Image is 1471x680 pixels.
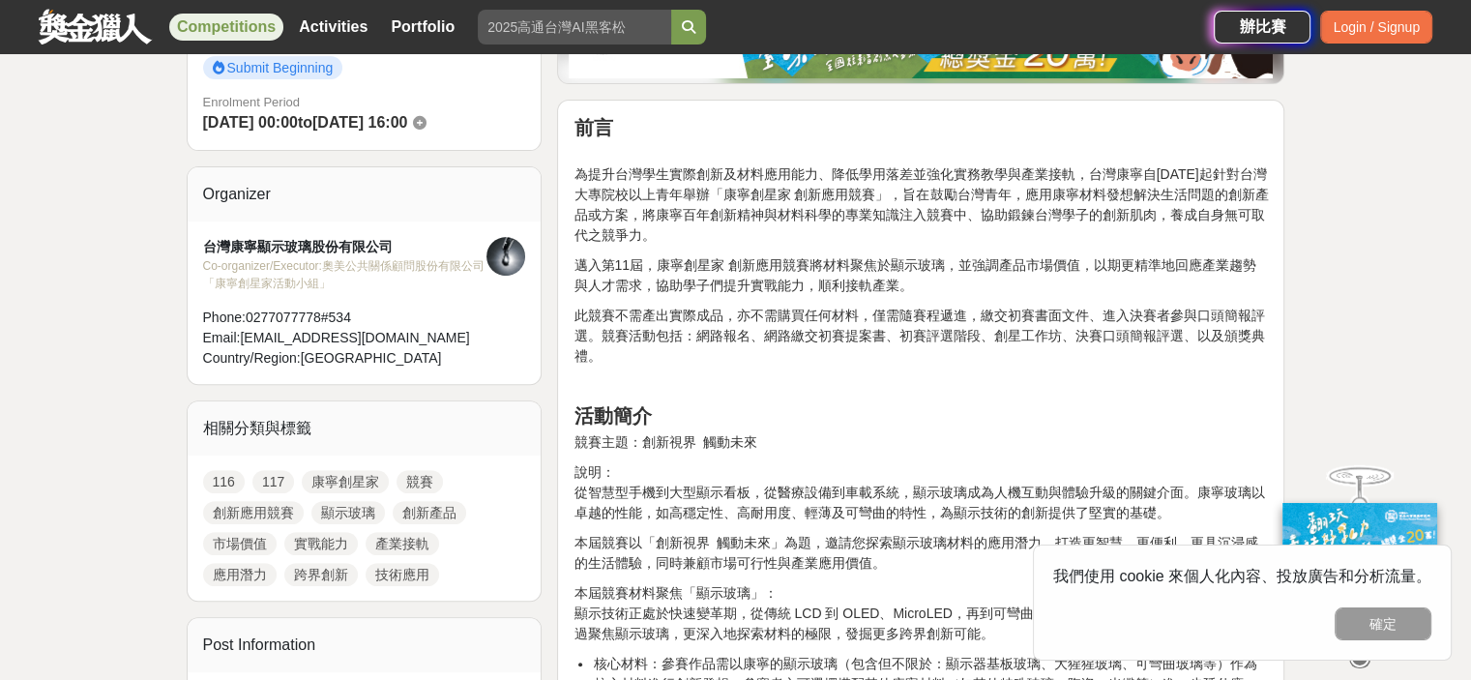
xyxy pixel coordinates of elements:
[478,10,671,44] input: 2025高通台灣AI黑客松
[302,470,389,493] a: 康寧創星家
[393,501,466,524] a: 創新產品
[252,470,294,493] a: 117
[291,14,375,41] a: Activities
[188,618,542,672] div: Post Information
[203,308,487,328] div: Phone: 0277077778#534
[366,532,439,555] a: 產業接軌
[574,432,1268,453] p: 競賽主題：創新視界 觸動未來
[1053,568,1431,584] span: 我們使用 cookie 來個人化內容、投放廣告和分析流量。
[203,95,300,109] span: Enrolment Period
[203,350,301,366] span: Country/Region:
[1282,503,1437,632] img: ff197300-f8ee-455f-a0ae-06a3645bc375.jpg
[366,563,439,586] a: 技術應用
[574,117,612,138] strong: 前言
[203,501,304,524] a: 創新應用競賽
[169,14,283,41] a: Competitions
[397,470,443,493] a: 競賽
[203,532,277,555] a: 市場價值
[188,401,542,456] div: 相關分類與標籤
[1320,11,1432,44] div: Login / Signup
[574,306,1268,367] p: 此競賽不需產出實際成品，亦不需購買任何材料，僅需隨賽程遞進，繳交初賽書面文件、進入決賽者參與口頭簡報評選。競賽活動包括：網路報名、網路繳交初賽提案書、初賽評選階段、創星工作坊、決賽口頭簡報評選、...
[284,532,358,555] a: 實戰能力
[1214,11,1310,44] a: 辦比賽
[203,328,487,348] div: Email: [EMAIL_ADDRESS][DOMAIN_NAME]
[574,533,1268,574] p: 本屆競賽以「創新視界 觸動未來」為題，邀請您探索顯示玻璃材料的應用潛力，打造更智慧、更便利、更具沉浸感的生活體驗，同時兼顧市場可行性與產業應用價值。
[574,583,1268,644] p: 本屆競賽材料聚焦「顯示玻璃」： 顯示技術正處於快速變革期，從傳統 LCD 到 OLED、MicroLED，再到可彎曲、透明顯示等，創新應用潛力無限。透過聚焦顯示玻璃，更深入地探索材料的極限，發掘...
[203,470,245,493] a: 116
[574,144,1268,246] p: 為提升台灣學生實際創新及材料應用能力、降低學用落差並強化實務教學與產業接軌，台灣康寧自[DATE]起針對台灣大專院校以上青年舉辦「康寧創星家 創新應用競賽」，旨在鼓勵台灣青年，應用康寧材料發想解...
[203,114,298,131] span: [DATE] 00:00
[574,405,651,427] strong: 活動簡介
[284,563,358,586] a: 跨界創新
[1335,607,1431,640] button: 確定
[203,257,487,292] div: Co-organizer/Executor: 奧美公共關係顧問股份有限公司「康寧創星家活動小組」
[383,14,462,41] a: Portfolio
[203,56,343,79] span: Submit Beginning
[574,462,1268,523] p: 說明： 從智慧型手機到大型顯示看板，從醫療設備到車載系統，顯示玻璃成為人機互動與體驗升級的關鍵介面。康寧玻璃以卓越的性能，如高穩定性、高耐用度、輕薄及可彎曲的特性，為顯示技術的創新提供了堅實的基礎。
[301,350,442,366] span: [GEOGRAPHIC_DATA]
[203,237,487,257] div: 台灣康寧顯示玻璃股份有限公司
[311,501,385,524] a: 顯示玻璃
[574,255,1268,296] p: 邁入第11屆，康寧創星家 創新應用競賽將材料聚焦於顯示玻璃，並強調產品市場價值，以期更精準地回應產業趨勢與人才需求，協助學子們提升實戰能力，順利接軌產業。
[298,114,312,131] span: to
[312,114,407,131] span: [DATE] 16:00
[203,563,277,586] a: 應用潛力
[188,167,542,222] div: Organizer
